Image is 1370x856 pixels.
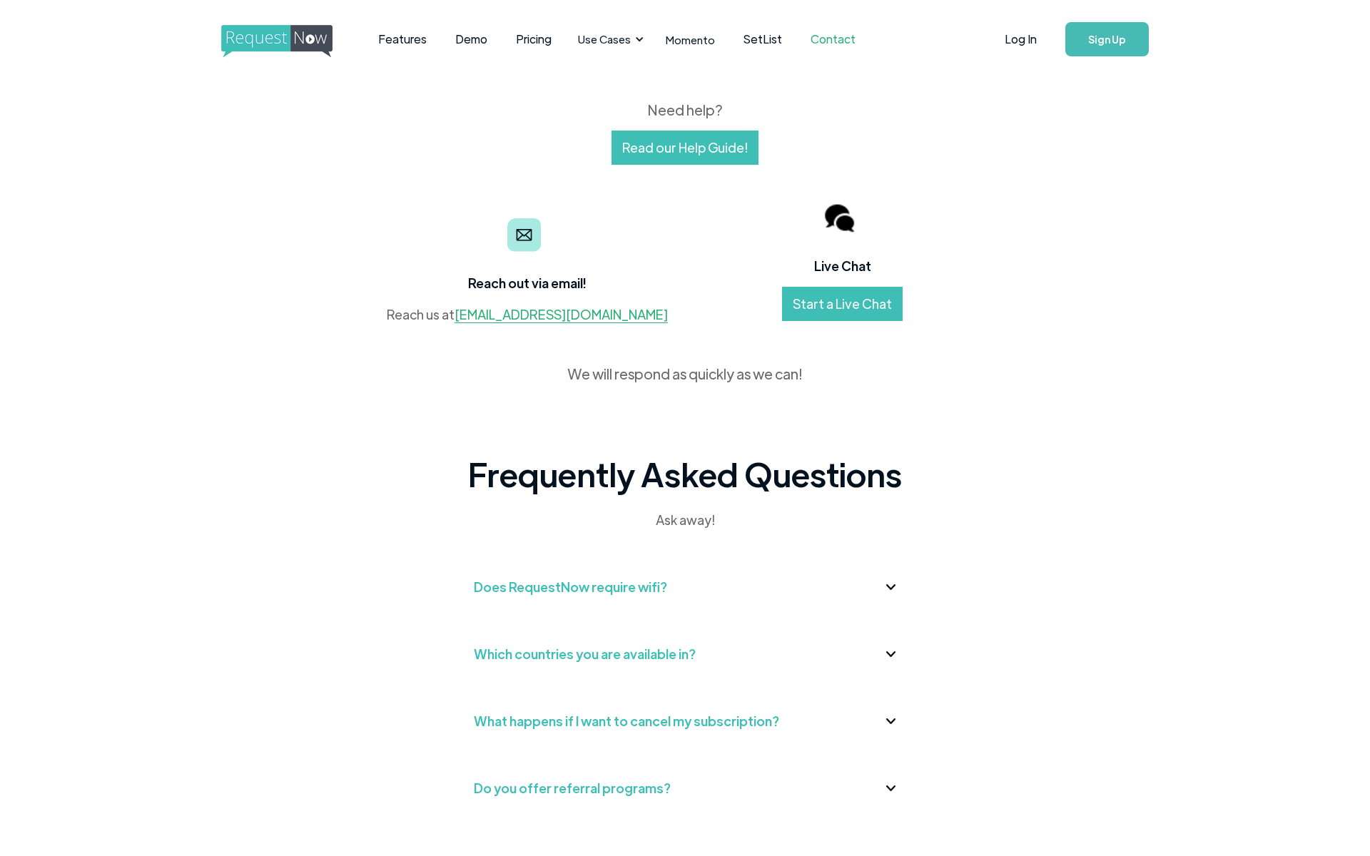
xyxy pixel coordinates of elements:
[508,509,862,531] div: Ask away!
[782,287,903,321] a: Start a Live Chat
[474,777,671,800] div: Do you offer referral programs?
[729,17,796,61] a: SetList
[796,17,870,61] a: Contact
[468,452,902,495] h2: Frequently Asked Questions
[364,17,441,61] a: Features
[468,273,587,293] h5: Reach out via email!
[474,710,779,733] div: What happens if I want to cancel my subscription?
[455,306,668,323] a: [EMAIL_ADDRESS][DOMAIN_NAME]
[502,17,566,61] a: Pricing
[814,256,871,276] h5: Live Chat
[567,363,803,384] div: We will respond as quickly as we can!
[221,25,359,58] img: requestnow logo
[387,304,668,325] div: Reach us at
[1065,22,1149,56] a: Sign Up
[350,99,1020,121] div: Need help?
[578,31,631,47] div: Use Cases
[990,14,1051,64] a: Log In
[612,131,758,165] a: Read our Help Guide!
[474,576,667,598] div: Does RequestNow require wifi?
[441,17,502,61] a: Demo
[221,25,328,53] a: home
[569,17,648,61] div: Use Cases
[474,643,696,666] div: Which countries you are available in?
[651,19,729,61] a: Momento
